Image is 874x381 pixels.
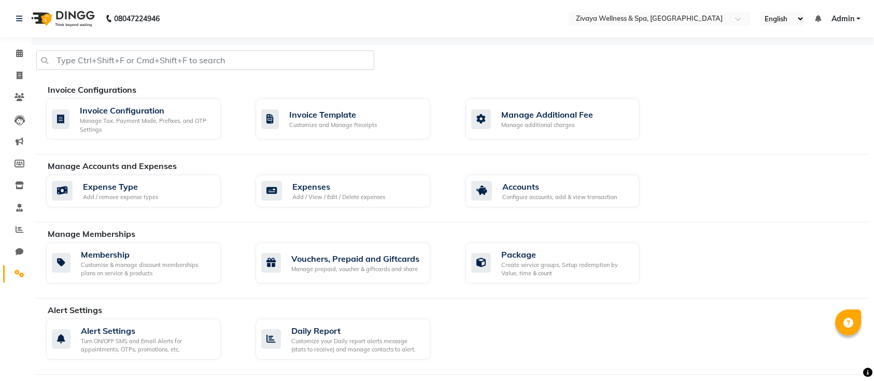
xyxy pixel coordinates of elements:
a: Invoice TemplateCustomize and Manage Receipts [256,98,449,139]
a: Alert SettingsTurn ON/OFF SMS and Email Alerts for appointments, OTPs, promotions, etc. [46,319,240,360]
div: Alert Settings [81,324,213,337]
div: Create service groups, Setup redemption by Value, time & count [501,261,632,278]
div: Customize your Daily report alerts message (stats to receive) and manage contacts to alert. [291,337,422,354]
a: AccountsConfigure accounts, add & view transaction [466,175,659,207]
iframe: chat widget [830,340,864,371]
div: Manage Tax, Payment Mode, Prefixes, and OTP Settings [80,117,213,134]
a: Invoice ConfigurationManage Tax, Payment Mode, Prefixes, and OTP Settings [46,98,240,139]
div: Expenses [292,180,385,193]
span: Admin [831,13,854,24]
div: Customize and Manage Receipts [289,121,377,130]
div: Invoice Template [289,108,377,121]
div: Accounts [502,180,617,193]
div: Manage additional charges [501,121,593,130]
div: Customise & manage discount memberships plans on service & products [81,261,213,278]
div: Vouchers, Prepaid and Giftcards [291,252,419,265]
input: Type Ctrl+Shift+F or Cmd+Shift+F to search [36,50,374,70]
div: Manage Additional Fee [501,108,593,121]
div: Manage prepaid, voucher & giftcards and share [291,265,419,274]
div: Expense Type [83,180,158,193]
div: Configure accounts, add & view transaction [502,193,617,202]
img: logo [26,4,97,33]
a: ExpensesAdd / View / Edit / Delete expenses [256,175,449,207]
div: Membership [81,248,213,261]
div: Package [501,248,632,261]
b: 08047224946 [114,4,160,33]
div: Add / View / Edit / Delete expenses [292,193,385,202]
a: Daily ReportCustomize your Daily report alerts message (stats to receive) and manage contacts to ... [256,319,449,360]
div: Daily Report [291,324,422,337]
a: PackageCreate service groups, Setup redemption by Value, time & count [466,243,659,284]
div: Invoice Configuration [80,104,213,117]
a: MembershipCustomise & manage discount memberships plans on service & products [46,243,240,284]
a: Manage Additional FeeManage additional charges [466,98,659,139]
a: Expense TypeAdd / remove expense types [46,175,240,207]
div: Add / remove expense types [83,193,158,202]
a: Vouchers, Prepaid and GiftcardsManage prepaid, voucher & giftcards and share [256,243,449,284]
div: Turn ON/OFF SMS and Email Alerts for appointments, OTPs, promotions, etc. [81,337,213,354]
